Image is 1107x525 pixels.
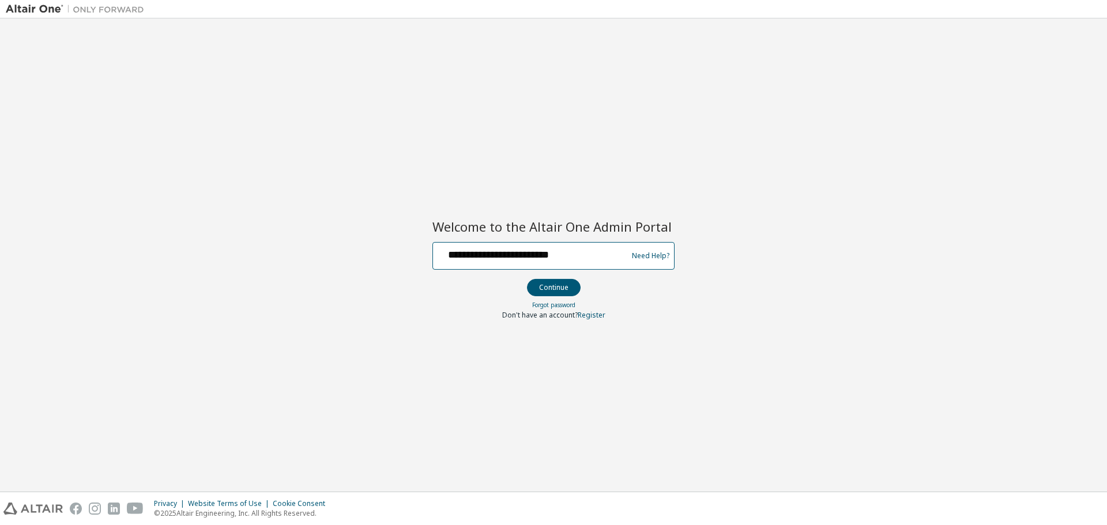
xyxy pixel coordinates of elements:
div: Website Terms of Use [188,499,273,508]
img: linkedin.svg [108,503,120,515]
h2: Welcome to the Altair One Admin Portal [432,218,675,235]
div: Cookie Consent [273,499,332,508]
p: © 2025 Altair Engineering, Inc. All Rights Reserved. [154,508,332,518]
button: Continue [527,279,581,296]
div: Privacy [154,499,188,508]
span: Don't have an account? [502,310,578,320]
img: altair_logo.svg [3,503,63,515]
a: Register [578,310,605,320]
img: facebook.svg [70,503,82,515]
a: Forgot password [532,301,575,309]
img: instagram.svg [89,503,101,515]
img: youtube.svg [127,503,144,515]
img: Altair One [6,3,150,15]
